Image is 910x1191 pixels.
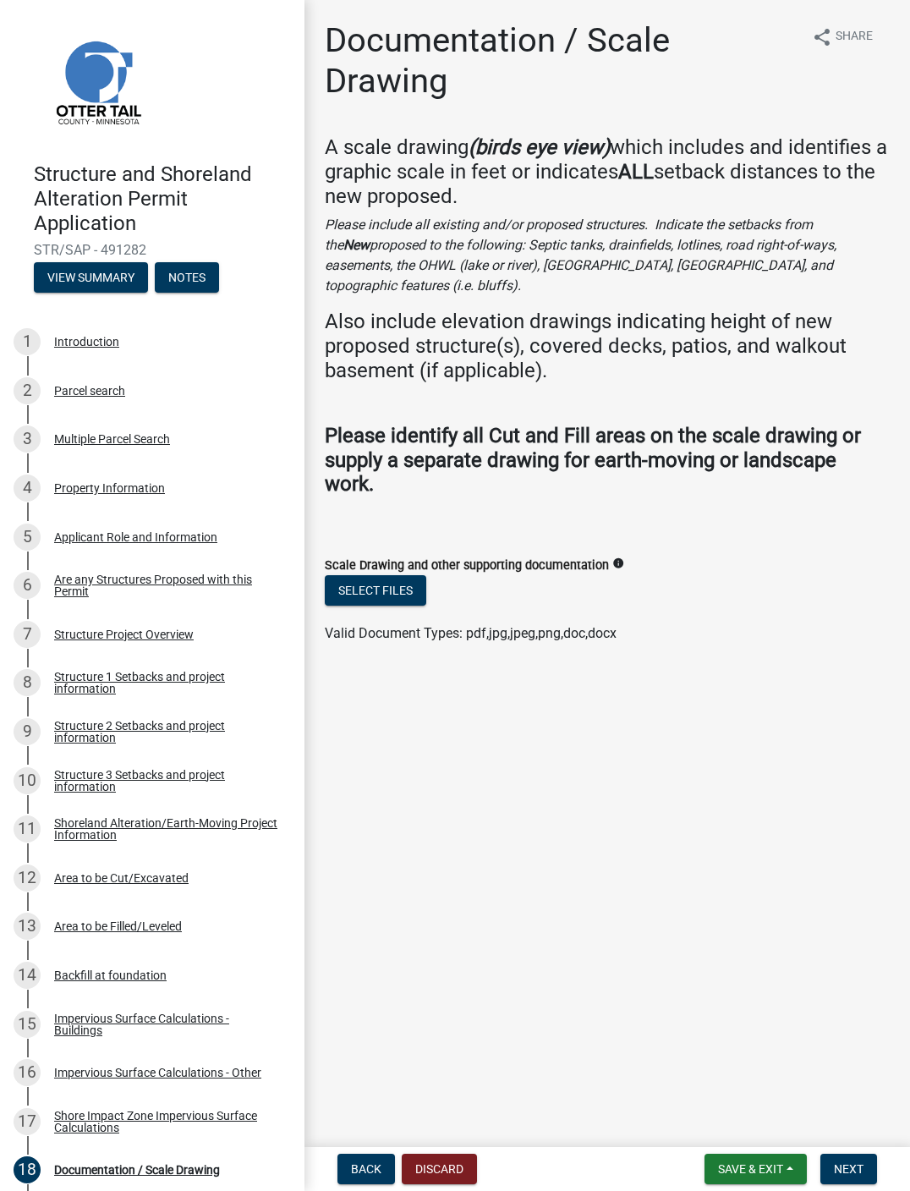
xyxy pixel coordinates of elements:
div: 7 [14,621,41,648]
div: Impervious Surface Calculations - Buildings [54,1013,277,1036]
div: 10 [14,767,41,794]
button: Discard [402,1154,477,1184]
div: Shoreland Alteration/Earth-Moving Project Information [54,817,277,841]
h4: A scale drawing which includes and identifies a graphic scale in feet or indicates setback distan... [325,135,890,208]
span: Back [351,1162,381,1176]
button: shareShare [798,20,886,53]
div: Introduction [54,336,119,348]
div: Area to be Cut/Excavated [54,872,189,884]
div: 14 [14,962,41,989]
button: Notes [155,262,219,293]
div: 17 [14,1108,41,1135]
div: Multiple Parcel Search [54,433,170,445]
div: 4 [14,475,41,502]
div: Documentation / Scale Drawing [54,1164,220,1176]
div: Applicant Role and Information [54,531,217,543]
div: Structure 3 Setbacks and project information [54,769,277,793]
div: 6 [14,572,41,599]
div: Property Information [54,482,165,494]
h4: Structure and Shoreland Alteration Permit Application [34,162,291,235]
div: 9 [14,718,41,745]
button: View Summary [34,262,148,293]
button: Next [820,1154,877,1184]
strong: ALL [618,160,654,184]
div: Structure Project Overview [54,628,194,640]
wm-modal-confirm: Summary [34,272,148,286]
label: Scale Drawing and other supporting documentation [325,560,609,572]
div: 13 [14,913,41,940]
div: 8 [14,669,41,696]
div: 1 [14,328,41,355]
div: Backfill at foundation [54,969,167,981]
strong: New [343,237,370,253]
wm-modal-confirm: Notes [155,272,219,286]
div: Parcel search [54,385,125,397]
h1: Documentation / Scale Drawing [325,20,796,102]
button: Back [337,1154,395,1184]
img: Otter Tail County, Minnesota [34,18,161,145]
button: Save & Exit [704,1154,807,1184]
div: 11 [14,815,41,842]
i: Please include all existing and/or proposed structures. Indicate the setbacks from the proposed t... [325,217,836,294]
span: Share [836,27,873,47]
span: Valid Document Types: pdf,jpg,jpeg,png,doc,docx [325,625,617,641]
div: Structure 2 Setbacks and project information [54,720,277,744]
div: 15 [14,1011,41,1038]
div: 16 [14,1059,41,1086]
div: Are any Structures Proposed with this Permit [54,574,277,597]
span: Next [834,1162,863,1176]
div: Structure 1 Setbacks and project information [54,671,277,694]
strong: (birds eye view) [469,135,610,159]
div: Area to be Filled/Leveled [54,920,182,932]
div: 3 [14,425,41,453]
div: Shore Impact Zone Impervious Surface Calculations [54,1110,277,1133]
span: STR/SAP - 491282 [34,242,271,258]
span: Save & Exit [718,1162,783,1176]
div: 18 [14,1156,41,1183]
div: 2 [14,377,41,404]
i: info [612,557,624,569]
div: 12 [14,864,41,892]
div: 5 [14,524,41,551]
strong: Please identify all Cut and Fill areas on the scale drawing or supply a separate drawing for eart... [325,424,861,497]
div: Impervious Surface Calculations - Other [54,1067,261,1078]
i: share [812,27,832,47]
h4: Also include elevation drawings indicating height of new proposed structure(s), covered decks, pa... [325,310,890,382]
button: Select files [325,575,426,606]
